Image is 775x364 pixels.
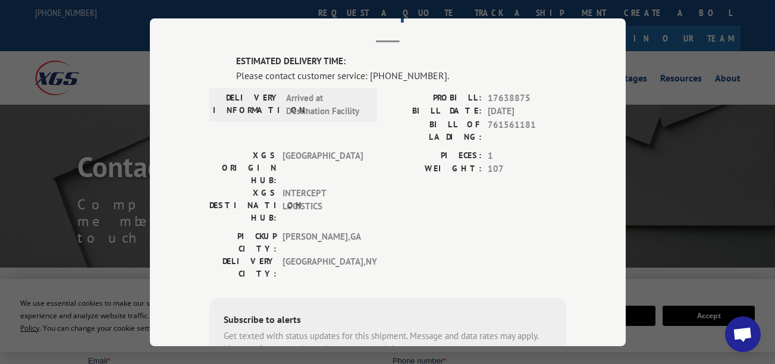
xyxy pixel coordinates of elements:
[305,1,341,10] span: Last name
[305,99,371,108] span: Contact Preference
[388,149,482,162] label: PIECES:
[488,91,566,105] span: 17638875
[388,162,482,176] label: WEIGHT:
[488,105,566,118] span: [DATE]
[283,230,363,255] span: [PERSON_NAME] , GA
[209,2,566,25] h2: Track Shipment
[224,312,552,329] div: Subscribe to alerts
[283,149,363,186] span: [GEOGRAPHIC_DATA]
[213,91,280,118] label: DELIVERY INFORMATION:
[308,117,315,125] input: Contact by Email
[308,133,315,141] input: Contact by Phone
[209,255,277,280] label: DELIVERY CITY:
[224,329,552,356] div: Get texted with status updates for this shipment. Message and data rates may apply. Message frequ...
[488,118,566,143] span: 761561181
[318,134,379,143] span: Contact by Phone
[725,316,761,352] div: Open chat
[283,255,363,280] span: [GEOGRAPHIC_DATA] , NY
[318,118,376,127] span: Contact by Email
[305,50,355,59] span: Phone number
[286,91,366,118] span: Arrived at Destination Facility
[488,149,566,162] span: 1
[488,162,566,176] span: 107
[283,186,363,224] span: INTERCEPT LOGISTICS
[209,149,277,186] label: XGS ORIGIN HUB:
[236,68,566,82] div: Please contact customer service: [PHONE_NUMBER].
[236,55,566,68] label: ESTIMATED DELIVERY TIME:
[209,186,277,224] label: XGS DESTINATION HUB:
[388,105,482,118] label: BILL DATE:
[388,91,482,105] label: PROBILL:
[388,118,482,143] label: BILL OF LADING:
[209,230,277,255] label: PICKUP CITY:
